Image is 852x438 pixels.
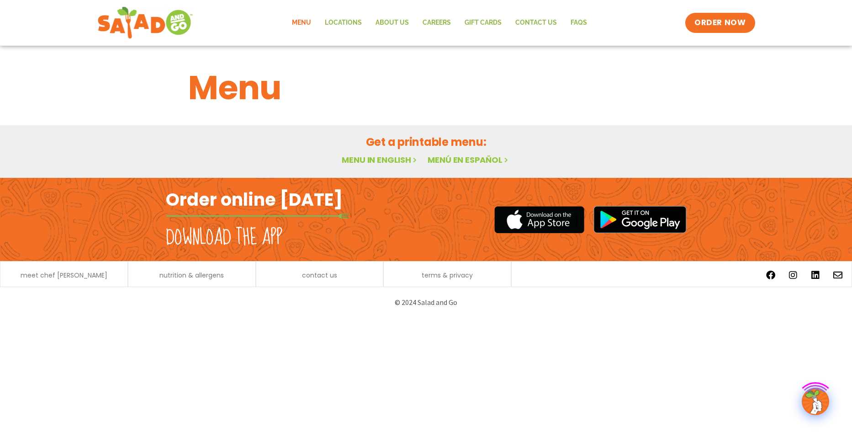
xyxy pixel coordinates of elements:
a: Menú en español [428,154,510,166]
h2: Order online [DATE] [166,188,343,211]
a: Menu in English [342,154,418,166]
h2: Get a printable menu: [188,134,664,150]
a: Menu [285,12,318,33]
a: meet chef [PERSON_NAME] [21,272,107,278]
a: Careers [416,12,458,33]
h2: Download the app [166,225,282,251]
span: ORDER NOW [694,17,746,28]
a: About Us [369,12,416,33]
a: Locations [318,12,369,33]
p: © 2024 Salad and Go [170,296,682,309]
img: fork [166,214,349,219]
a: FAQs [564,12,594,33]
a: nutrition & allergens [159,272,224,278]
nav: Menu [285,12,594,33]
a: ORDER NOW [685,13,755,33]
h1: Menu [188,63,664,112]
a: terms & privacy [422,272,473,278]
a: contact us [302,272,337,278]
a: GIFT CARDS [458,12,508,33]
img: google_play [593,206,687,233]
img: appstore [494,205,584,235]
a: Contact Us [508,12,564,33]
img: new-SAG-logo-768×292 [97,5,194,41]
